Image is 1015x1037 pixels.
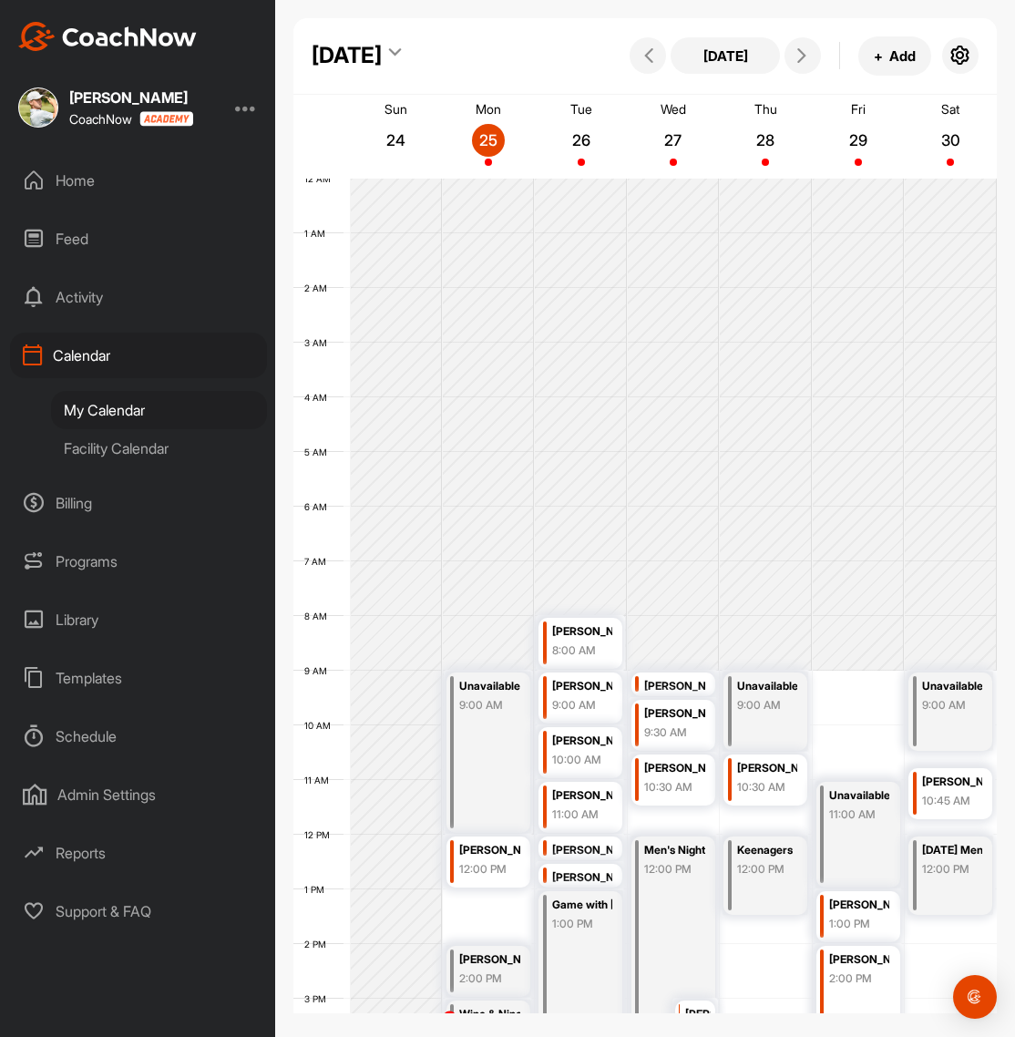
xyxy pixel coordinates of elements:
p: Wed [661,101,686,117]
div: [PERSON_NAME] [459,840,519,861]
div: 1:00 PM [552,916,612,932]
div: Unavailable [459,676,519,697]
div: 1:00 PM [829,916,889,932]
div: [PERSON_NAME] [552,676,612,697]
div: [PERSON_NAME] [685,1004,711,1025]
button: +Add [858,36,931,76]
a: August 30, 2025 [905,95,997,179]
div: Support & FAQ [10,888,267,934]
div: Admin Settings [10,772,267,817]
div: 10:30 AM [644,779,704,796]
div: Home [10,158,267,203]
p: 27 [657,131,690,149]
div: 1 PM [293,884,343,895]
div: 1 AM [293,228,343,239]
div: Feed [10,216,267,262]
div: 3 AM [293,337,345,348]
div: [PERSON_NAME] [552,731,612,752]
div: 10:45 AM [922,793,983,809]
p: Fri [851,101,866,117]
div: [PERSON_NAME] [552,840,612,861]
p: 25 [472,131,505,149]
div: 12:00 PM [459,861,519,878]
div: 10:30 AM [737,779,797,796]
div: 7 AM [293,556,344,567]
div: [DATE] Men’s [922,840,983,861]
p: 29 [842,131,875,149]
span: + [874,46,883,66]
div: 12 PM [293,829,348,840]
div: 10:00 AM [552,752,612,768]
div: 2:00 PM [829,970,889,987]
div: 5 AM [293,447,345,457]
div: 8:00 AM [552,642,612,659]
p: Sat [941,101,959,117]
div: 2:00 PM [459,970,519,987]
div: Library [10,597,267,642]
div: Unavailable [829,785,889,806]
div: 9:00 AM [552,697,612,714]
p: Sun [384,101,407,117]
div: 4 AM [293,392,345,403]
p: Tue [570,101,592,117]
div: [PERSON_NAME] [829,895,889,916]
div: 2 PM [293,939,344,950]
div: [PERSON_NAME] [644,758,704,779]
div: Game with [PERSON_NAME] [552,895,612,916]
div: My Calendar [51,391,267,429]
div: 12:00 PM [644,861,704,878]
img: square_bf7859e20590ec39289146fdd3ba7141.jpg [18,87,58,128]
div: 9 AM [293,665,345,676]
a: August 28, 2025 [720,95,812,179]
div: [PERSON_NAME] [552,785,612,806]
div: Billing [10,480,267,526]
a: August 29, 2025 [812,95,904,179]
div: Templates [10,655,267,701]
div: [PERSON_NAME] [69,90,193,105]
p: 28 [749,131,782,149]
div: Unavailable [737,676,797,697]
p: 24 [380,131,413,149]
div: 10 AM [293,720,349,731]
a: August 24, 2025 [350,95,442,179]
div: [DATE] [312,39,382,72]
div: Open Intercom Messenger [953,975,997,1019]
p: Thu [754,101,777,117]
div: [PERSON_NAME] [459,950,519,970]
div: Wine & Nine [459,1004,519,1025]
p: Mon [476,101,501,117]
a: August 25, 2025 [442,95,534,179]
div: 2 AM [293,282,345,293]
div: Activity [10,274,267,320]
div: [PERSON_NAME] [644,703,704,724]
div: CoachNow [69,111,193,127]
a: August 26, 2025 [535,95,627,179]
div: 3 PM [293,993,344,1004]
div: 12:00 PM [737,861,797,878]
div: 9:00 AM [459,697,519,714]
div: Calendar [10,333,267,378]
img: CoachNow [18,22,197,51]
p: 30 [934,131,967,149]
div: [PERSON_NAME] [829,950,889,970]
a: August 27, 2025 [627,95,719,179]
div: [PERSON_NAME] [552,621,612,642]
div: Facility Calendar [51,429,267,467]
div: 11 AM [293,775,347,785]
div: [PERSON_NAME] [922,772,983,793]
div: 12 AM [293,173,349,184]
div: 6 AM [293,501,345,512]
div: [PERSON_NAME] [552,868,612,888]
div: Reports [10,830,267,876]
button: [DATE] [671,37,780,74]
div: 11:00 AM [552,806,612,823]
div: Schedule [10,714,267,759]
div: 8 AM [293,611,345,621]
div: [PERSON_NAME] [644,676,704,697]
div: 9:30 AM [644,724,704,741]
div: 9:00 AM [922,697,983,714]
div: 11:00 AM [829,806,889,823]
div: Programs [10,539,267,584]
div: 9:00 AM [737,697,797,714]
div: 12:00 PM [922,861,983,878]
